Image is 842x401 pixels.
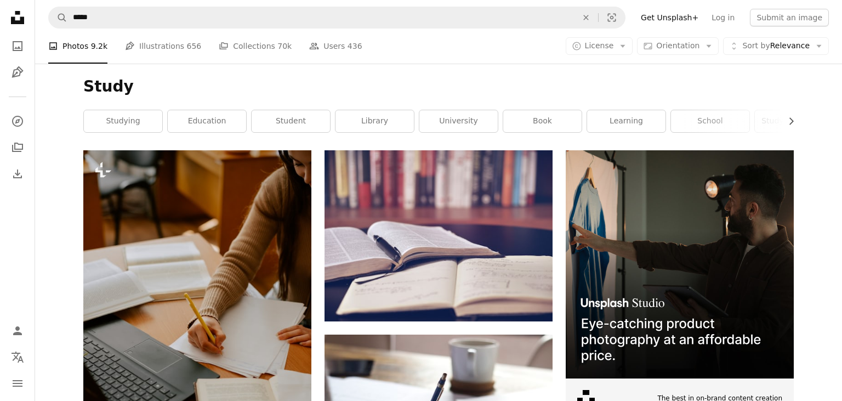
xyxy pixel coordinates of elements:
a: education [168,110,246,132]
button: Menu [7,372,29,394]
button: License [566,37,633,55]
img: opened book [325,150,553,321]
a: Users 436 [309,29,362,64]
a: Home — Unsplash [7,7,29,31]
a: Collections [7,137,29,159]
a: school [671,110,749,132]
a: student [252,110,330,132]
button: Visual search [599,7,625,28]
button: Clear [574,7,598,28]
form: Find visuals sitewide [48,7,625,29]
a: Get Unsplash+ [634,9,705,26]
a: Photos [7,35,29,57]
button: Language [7,346,29,368]
span: 436 [348,40,362,52]
a: learning [587,110,665,132]
span: 70k [277,40,292,52]
a: library [335,110,414,132]
img: file-1715714098234-25b8b4e9d8faimage [566,150,794,379]
button: Search Unsplash [49,7,67,28]
a: Log in [705,9,741,26]
a: Explore [7,110,29,132]
a: university [419,110,498,132]
button: Sort byRelevance [723,37,829,55]
a: Illustrations 656 [125,29,201,64]
a: opened book [325,230,553,240]
a: Download History [7,163,29,185]
span: Orientation [656,41,699,50]
span: License [585,41,614,50]
button: Orientation [637,37,719,55]
a: study motivation [755,110,833,132]
span: 656 [187,40,202,52]
h1: Study [83,77,794,97]
button: Submit an image [750,9,829,26]
a: Log in / Sign up [7,320,29,342]
span: Relevance [742,41,810,52]
a: studying [84,110,162,132]
a: Illustrations [7,61,29,83]
a: book [503,110,582,132]
a: Collections 70k [219,29,292,64]
span: Sort by [742,41,770,50]
a: a woman sitting at a desk writing on a piece of paper [83,313,311,323]
button: scroll list to the right [781,110,794,132]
